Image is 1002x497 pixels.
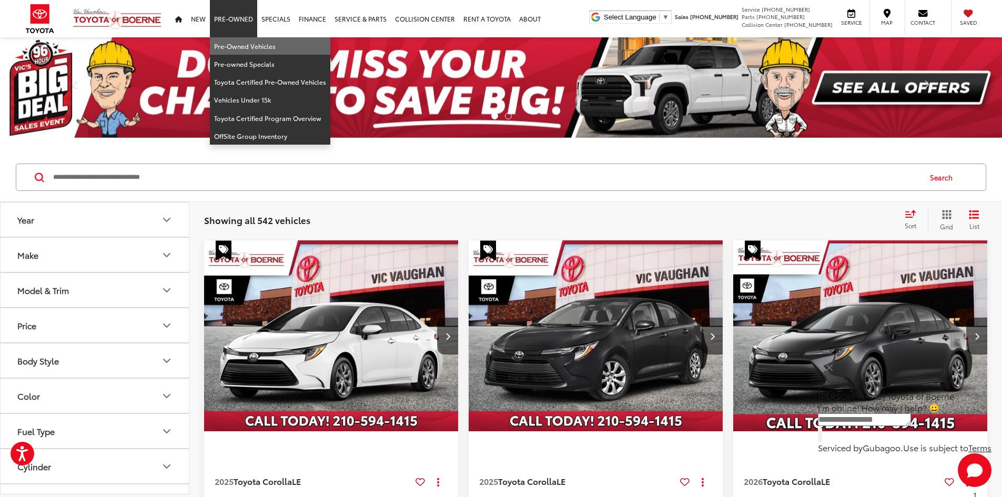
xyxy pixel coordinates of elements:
span: [PHONE_NUMBER] [784,21,833,28]
span: [PHONE_NUMBER] [762,5,810,13]
div: Model & Trim [17,285,69,295]
div: Fuel Type [17,426,55,436]
div: 2025 Toyota Corolla LE 0 [468,240,724,431]
span: ​ [659,13,660,21]
span: Grid [940,222,953,231]
span: Toyota Corolla [234,475,292,487]
a: 2025 Toyota Corolla LE2025 Toyota Corolla LE2025 Toyota Corolla LE2025 Toyota Corolla LE [204,240,459,431]
span: Map [875,19,898,26]
span: LE [556,475,565,487]
img: 2025 Toyota Corolla LE [204,240,459,432]
button: Fuel TypeFuel Type [1,414,190,448]
div: Color [160,390,173,402]
a: 2026Toyota CorollaLE [744,475,940,487]
button: MakeMake [1,238,190,272]
span: Service [742,5,760,13]
span: Showing all 542 vehicles [204,214,310,226]
span: dropdown dots [702,478,704,486]
span: Service [839,19,863,26]
button: ColorColor [1,379,190,413]
span: [PHONE_NUMBER] [756,13,805,21]
span: 2026 [744,475,763,487]
div: Color [17,391,40,401]
button: List View [961,209,987,230]
span: 2025 [479,475,498,487]
span: 2025 [215,475,234,487]
button: YearYear [1,202,190,237]
button: Next image [966,318,987,354]
span: Special [480,240,496,260]
span: Special [216,240,231,260]
span: ▼ [662,13,669,21]
img: 2025 Toyota Corolla LE [468,240,724,432]
button: Actions [694,472,712,491]
span: Special [745,240,761,260]
span: Parts [742,13,755,21]
span: Sort [905,221,916,230]
div: Price [17,320,36,330]
button: Next image [702,318,723,354]
div: Year [160,214,173,226]
span: Contact [910,19,935,26]
div: Fuel Type [160,425,173,438]
div: 2026 Toyota Corolla LE 0 [733,240,988,431]
button: PricePrice [1,308,190,342]
a: Pre-Owned Vehicles [210,37,330,55]
svg: Start Chat [958,453,991,487]
input: Search by Make, Model, or Keyword [52,165,920,190]
img: 2026 Toyota Corolla LE [733,240,988,432]
span: Collision Center [742,21,783,28]
span: LE [821,475,830,487]
img: Vic Vaughan Toyota of Boerne [73,8,162,29]
span: dropdown dots [437,478,439,486]
div: Cylinder [160,460,173,473]
a: 2026 Toyota Corolla LE2026 Toyota Corolla LE2026 Toyota Corolla LE2026 Toyota Corolla LE [733,240,988,431]
a: 2025Toyota CorollaLE [215,475,411,487]
span: LE [292,475,301,487]
button: Select sort value [899,209,928,230]
button: Search [920,164,968,190]
button: Grid View [928,209,961,230]
span: Select Language [604,13,656,21]
a: Select Language​ [604,13,669,21]
div: Body Style [17,356,59,366]
span: Sales [675,13,689,21]
a: OffSite Group Inventory [210,127,330,145]
span: Saved [957,19,980,26]
div: Make [17,250,38,260]
div: Price [160,319,173,332]
div: Make [160,249,173,261]
a: Pre-owned Specials [210,55,330,73]
span: List [969,221,979,230]
button: Next image [437,318,458,354]
a: Toyota Certified Program Overview [210,109,330,127]
span: [PHONE_NUMBER] [690,13,738,21]
div: Body Style [160,354,173,367]
span: Toyota Corolla [498,475,556,487]
button: CylinderCylinder [1,449,190,483]
div: Cylinder [17,461,51,471]
button: Toggle Chat Window [958,453,991,487]
a: Toyota Certified Pre-Owned Vehicles [210,73,330,91]
button: Body StyleBody Style [1,343,190,378]
a: 2025Toyota CorollaLE [479,475,676,487]
div: Year [17,215,34,225]
a: 2025 Toyota Corolla LE2025 Toyota Corolla LE2025 Toyota Corolla LE2025 Toyota Corolla LE [468,240,724,431]
div: 2025 Toyota Corolla LE 0 [204,240,459,431]
div: Model & Trim [160,284,173,297]
a: Vehicles Under 15k [210,91,330,109]
button: Model & TrimModel & Trim [1,273,190,307]
span: Toyota Corolla [763,475,821,487]
button: Actions [429,472,448,491]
